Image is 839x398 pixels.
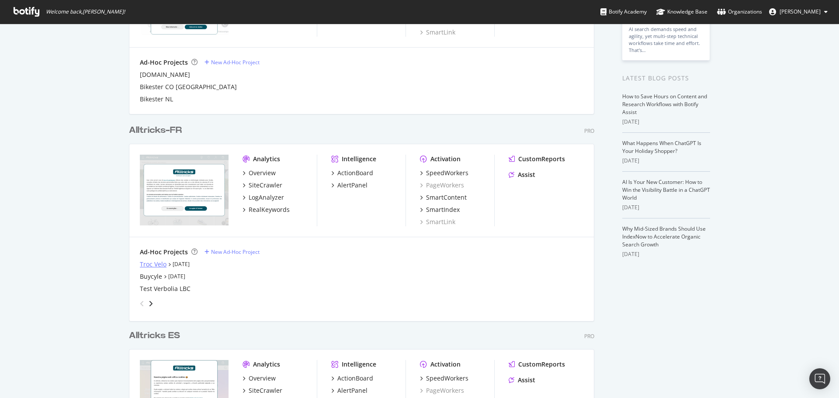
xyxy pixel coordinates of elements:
[629,26,703,54] div: AI search demands speed and agility, yet multi-step technical workflows take time and effort. Tha...
[211,248,260,256] div: New Ad-Hoc Project
[331,181,367,190] a: AlertPanel
[129,329,180,342] div: Alltricks ES
[509,376,535,384] a: Assist
[140,155,229,225] img: alltricks.fr
[331,374,373,383] a: ActionBoard
[168,273,185,280] a: [DATE]
[205,248,260,256] a: New Ad-Hoc Project
[426,193,467,202] div: SmartContent
[518,155,565,163] div: CustomReports
[717,7,762,16] div: Organizations
[420,218,455,226] a: SmartLink
[622,225,706,248] a: Why Mid-Sized Brands Should Use IndexNow to Accelerate Organic Search Growth
[129,124,182,137] div: Alltricks-FR
[622,139,701,155] a: What Happens When ChatGPT Is Your Holiday Shopper?
[129,329,184,342] a: Alltricks ES
[420,193,467,202] a: SmartContent
[420,374,468,383] a: SpeedWorkers
[211,59,260,66] div: New Ad-Hoc Project
[140,284,191,293] a: Test Verbolia LBC
[518,376,535,384] div: Assist
[173,260,190,268] a: [DATE]
[622,93,707,116] a: How to Save Hours on Content and Research Workflows with Botify Assist
[140,260,166,269] a: Troc Velo
[584,127,594,135] div: Pro
[426,169,468,177] div: SpeedWorkers
[430,360,461,369] div: Activation
[622,118,710,126] div: [DATE]
[249,386,282,395] div: SiteCrawler
[342,360,376,369] div: Intelligence
[243,205,290,214] a: RealKeywords
[622,73,710,83] div: Latest Blog Posts
[622,178,710,201] a: AI Is Your New Customer: How to Win the Visibility Battle in a ChatGPT World
[249,374,276,383] div: Overview
[249,193,284,202] div: LogAnalyzer
[809,368,830,389] div: Open Intercom Messenger
[249,169,276,177] div: Overview
[600,7,647,16] div: Botify Academy
[622,157,710,165] div: [DATE]
[509,155,565,163] a: CustomReports
[337,181,367,190] div: AlertPanel
[420,181,464,190] a: PageWorkers
[622,250,710,258] div: [DATE]
[249,205,290,214] div: RealKeywords
[420,28,455,37] a: SmartLink
[420,205,460,214] a: SmartIndex
[140,248,188,256] div: Ad-Hoc Projects
[780,8,821,15] span: Antonin Anger
[140,70,190,79] a: [DOMAIN_NAME]
[136,297,148,311] div: angle-left
[337,374,373,383] div: ActionBoard
[518,360,565,369] div: CustomReports
[243,181,282,190] a: SiteCrawler
[509,360,565,369] a: CustomReports
[426,205,460,214] div: SmartIndex
[253,155,280,163] div: Analytics
[243,386,282,395] a: SiteCrawler
[253,360,280,369] div: Analytics
[243,374,276,383] a: Overview
[140,95,173,104] a: Bikester NL
[205,59,260,66] a: New Ad-Hoc Project
[622,204,710,211] div: [DATE]
[331,169,373,177] a: ActionBoard
[129,124,185,137] a: Alltricks-FR
[430,155,461,163] div: Activation
[420,386,464,395] a: PageWorkers
[140,272,162,281] a: Buycyle
[420,169,468,177] a: SpeedWorkers
[249,181,282,190] div: SiteCrawler
[342,155,376,163] div: Intelligence
[509,170,535,179] a: Assist
[518,170,535,179] div: Assist
[243,193,284,202] a: LogAnalyzer
[140,58,188,67] div: Ad-Hoc Projects
[762,5,835,19] button: [PERSON_NAME]
[337,169,373,177] div: ActionBoard
[337,386,367,395] div: AlertPanel
[331,386,367,395] a: AlertPanel
[656,7,707,16] div: Knowledge Base
[140,83,237,91] a: Bikester CO [GEOGRAPHIC_DATA]
[426,374,468,383] div: SpeedWorkers
[46,8,125,15] span: Welcome back, [PERSON_NAME] !
[148,299,154,308] div: angle-right
[243,169,276,177] a: Overview
[584,332,594,340] div: Pro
